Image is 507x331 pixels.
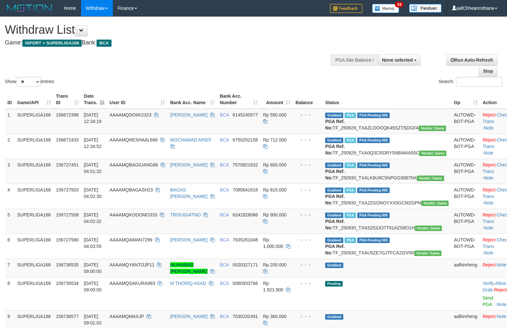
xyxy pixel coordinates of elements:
th: Status [323,90,451,109]
a: Send PGA [483,295,493,307]
h4: Game: Bank: [5,40,332,46]
a: Allow Grab [483,281,506,292]
div: - - - [296,262,320,268]
a: Note [497,302,507,307]
td: TF_250929_TXA0Q3CRDRY5NBWAA50C [323,134,451,159]
span: [DATE] 09:00:00 [84,281,102,292]
span: Grabbed [325,263,343,268]
div: PGA Site Balance / [331,55,378,66]
span: Marked by aafsoycanthlai [345,138,356,143]
a: TRISUGIATNO [170,212,201,217]
span: Vendor URL: https://trx31.1velocity.biz [415,226,442,231]
span: BCA [220,162,229,167]
td: 4 [5,184,15,209]
td: aafkimheng [451,310,480,329]
span: AAAAMQKODOMO333 [110,212,157,217]
a: Reject [483,237,496,242]
select: Showentries [16,77,41,87]
span: PGA Pending [357,113,390,118]
span: ISPORT > SUPERLIGA168 [22,40,82,47]
span: BCA [220,112,229,117]
span: 156736534 [56,281,79,286]
span: 156727503 [56,187,79,192]
label: Search: [439,77,502,87]
span: AAAAMQSAKURA993 [110,281,155,286]
b: PGA Ref. No: [325,219,345,230]
span: Copy 0060933766 to clipboard [233,281,258,286]
span: BCA [220,262,229,267]
span: Copy 6241828066 to clipboard [233,212,258,217]
a: Reject [483,137,496,142]
a: MUHAMAD [PERSON_NAME] [170,262,207,274]
th: Bank Acc. Number: activate to sort column ascending [217,90,261,109]
span: BCA [220,237,229,242]
span: Rp 550.000 [263,112,286,117]
b: PGA Ref. No: [325,144,345,155]
td: SUPERLIGA168 [15,134,53,159]
span: AAAAMQDOIIK2323 [110,112,151,117]
span: 156672433 [56,137,79,142]
td: 9 [5,310,15,329]
span: [DATE] 12:34:52 [84,137,102,149]
th: Trans ID: activate to sort column ascending [53,90,81,109]
a: Note [484,125,494,130]
a: Note [484,175,494,180]
span: Vendor URL: https://trx31.1velocity.biz [419,126,446,131]
span: BCA [220,212,229,217]
td: AUTOWD-BOT-PGA [451,234,480,259]
th: Op: activate to sort column ascending [451,90,480,109]
div: - - - [296,280,320,287]
a: Stop [479,66,497,77]
td: 7 [5,259,15,277]
span: [DATE] 04:03:55 [84,237,102,249]
span: 156736535 [56,262,79,267]
span: Copy 7080641618 to clipboard [233,187,258,192]
th: User ID: activate to sort column ascending [107,90,168,109]
div: - - - [296,137,320,143]
span: · [483,281,506,292]
span: Grabbed [325,138,343,143]
span: Copy 0020327171 to clipboard [233,262,258,267]
td: 3 [5,159,15,184]
a: Reject [483,162,496,167]
td: AUTOWD-BOT-PGA [451,109,480,134]
span: BCA [220,137,229,142]
span: [DATE] 04:02:30 [84,187,102,199]
button: None selected [378,55,421,66]
a: Reject [483,212,496,217]
span: Vendor URL: https://trx31.1velocity.biz [414,251,442,256]
img: Feedback.jpg [330,4,362,13]
th: Balance [293,90,323,109]
div: - - - [296,212,320,218]
span: Marked by aafchoeunmanni [345,188,356,193]
span: Vendor URL: https://trx31.1velocity.biz [417,176,444,181]
td: AUTOWD-BOT-PGA [451,159,480,184]
a: M THORIQ ASAD [170,281,206,286]
a: [PERSON_NAME] [170,237,207,242]
td: AUTOWD-BOT-PGA [451,134,480,159]
span: Rp 712.000 [263,137,286,142]
td: SUPERLIGA168 [15,159,53,184]
a: MOCHAMAD ARIEF [170,137,212,142]
span: Rp 360.000 [263,314,286,319]
td: AUTOWD-BOT-PGA [451,209,480,234]
th: Amount: activate to sort column ascending [260,90,293,109]
span: Rp 1.000.000 [263,237,283,249]
span: Copy 7570821932 to clipboard [233,162,258,167]
td: AUTOWD-BOT-PGA [451,184,480,209]
span: BCA [220,281,229,286]
div: - - - [296,313,320,320]
a: Note [497,314,506,319]
span: PGA Pending [357,238,390,243]
span: Marked by aafchoeunmanni [345,213,356,218]
span: BCA [220,314,229,319]
a: Note [497,262,506,267]
span: Vendor URL: https://trx31.1velocity.biz [419,151,446,156]
a: Reject [483,262,496,267]
span: 34 [395,2,404,7]
td: aafkimheng [451,259,480,277]
img: MOTION_logo.png [5,3,54,13]
span: 156672398 [56,112,79,117]
a: Note [484,225,494,230]
span: AAAAMQBAGASH23 [110,187,153,192]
